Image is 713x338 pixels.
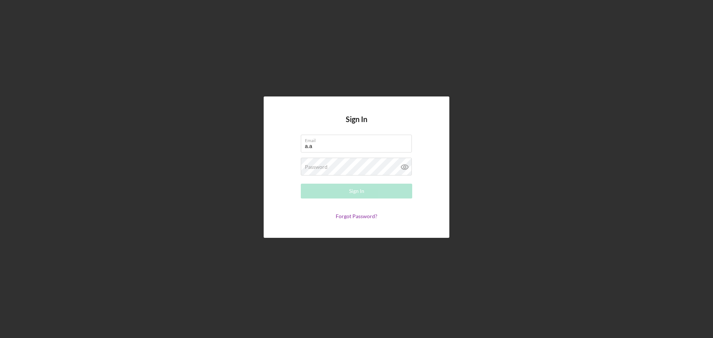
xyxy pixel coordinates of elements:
label: Email [305,135,412,143]
h4: Sign In [346,115,367,135]
button: Sign In [301,184,412,198]
label: Password [305,164,328,170]
a: Forgot Password? [336,213,377,219]
div: Sign In [349,184,364,198]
